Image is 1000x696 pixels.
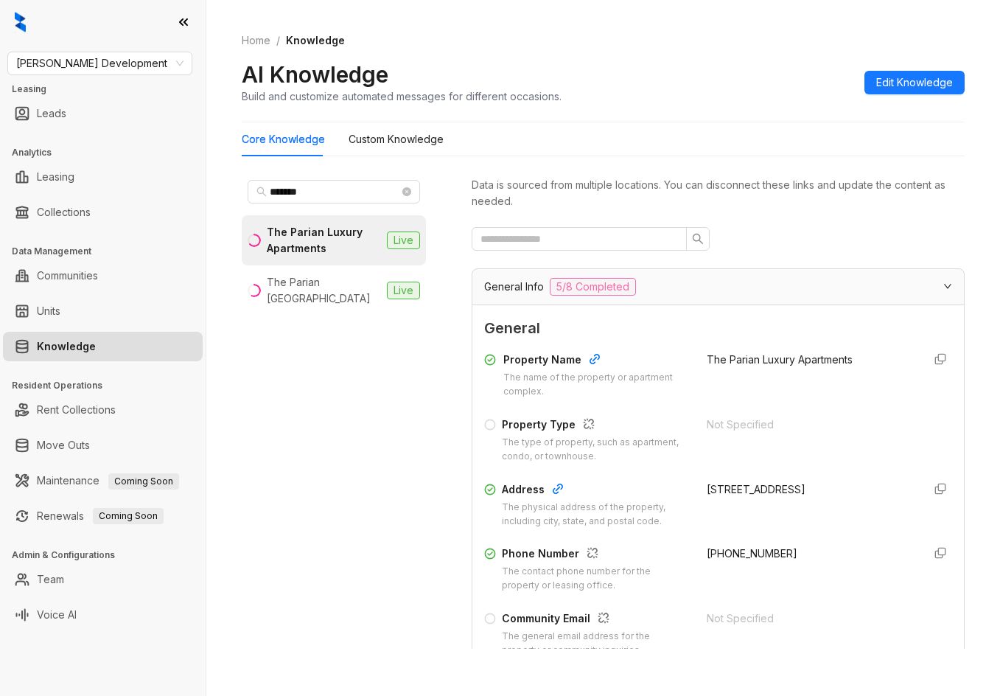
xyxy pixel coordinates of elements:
div: Custom Knowledge [349,131,444,147]
span: General [484,317,952,340]
li: Collections [3,198,203,227]
h3: Admin & Configurations [12,549,206,562]
div: The type of property, such as apartment, condo, or townhouse. [502,436,689,464]
li: Knowledge [3,332,203,361]
h3: Analytics [12,146,206,159]
li: / [276,32,280,49]
span: Knowledge [286,34,345,46]
div: Community Email [502,610,689,630]
span: expanded [943,282,952,290]
div: Core Knowledge [242,131,325,147]
li: Maintenance [3,466,203,495]
h3: Data Management [12,245,206,258]
li: Voice AI [3,600,203,630]
span: General Info [484,279,544,295]
span: Edit Knowledge [876,74,953,91]
div: Phone Number [502,546,689,565]
div: Address [502,481,689,501]
li: Rent Collections [3,395,203,425]
div: The name of the property or apartment complex. [503,371,689,399]
a: Leads [37,99,66,128]
span: close-circle [402,187,411,196]
a: Communities [37,261,98,290]
div: Data is sourced from multiple locations. You can disconnect these links and update the content as... [472,177,965,209]
a: Collections [37,198,91,227]
a: Home [239,32,273,49]
button: Edit Knowledge [864,71,965,94]
div: The physical address of the property, including city, state, and postal code. [502,501,689,529]
span: Davis Development [16,52,183,74]
a: Knowledge [37,332,96,361]
div: Not Specified [707,417,912,433]
div: Property Type [502,417,689,436]
span: The Parian Luxury Apartments [707,353,853,366]
a: RenewalsComing Soon [37,501,164,531]
div: [STREET_ADDRESS] [707,481,912,498]
div: The general email address for the property or community inquiries. [502,630,689,658]
div: Property Name [503,352,689,371]
a: Units [37,296,60,326]
span: [PHONE_NUMBER] [707,547,797,560]
img: logo [15,12,26,32]
li: Leads [3,99,203,128]
a: Team [37,565,64,594]
a: Leasing [37,162,74,192]
span: Coming Soon [108,473,179,490]
li: Communities [3,261,203,290]
div: Build and customize automated messages for different occasions. [242,88,562,104]
li: Units [3,296,203,326]
h3: Resident Operations [12,379,206,392]
a: Move Outs [37,431,90,460]
div: General Info5/8 Completed [472,269,964,304]
div: The contact phone number for the property or leasing office. [502,565,689,593]
li: Team [3,565,203,594]
div: The Parian [GEOGRAPHIC_DATA] [267,274,381,307]
span: search [692,233,704,245]
a: Rent Collections [37,395,116,425]
span: search [256,187,267,197]
span: Live [387,232,420,249]
li: Leasing [3,162,203,192]
span: Live [387,282,420,299]
div: Not Specified [707,610,912,627]
a: Voice AI [37,600,77,630]
span: Coming Soon [93,508,164,524]
li: Move Outs [3,431,203,460]
div: The Parian Luxury Apartments [267,224,381,257]
h2: AI Knowledge [242,60,388,88]
span: 5/8 Completed [550,278,636,296]
li: Renewals [3,501,203,531]
h3: Leasing [12,83,206,96]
